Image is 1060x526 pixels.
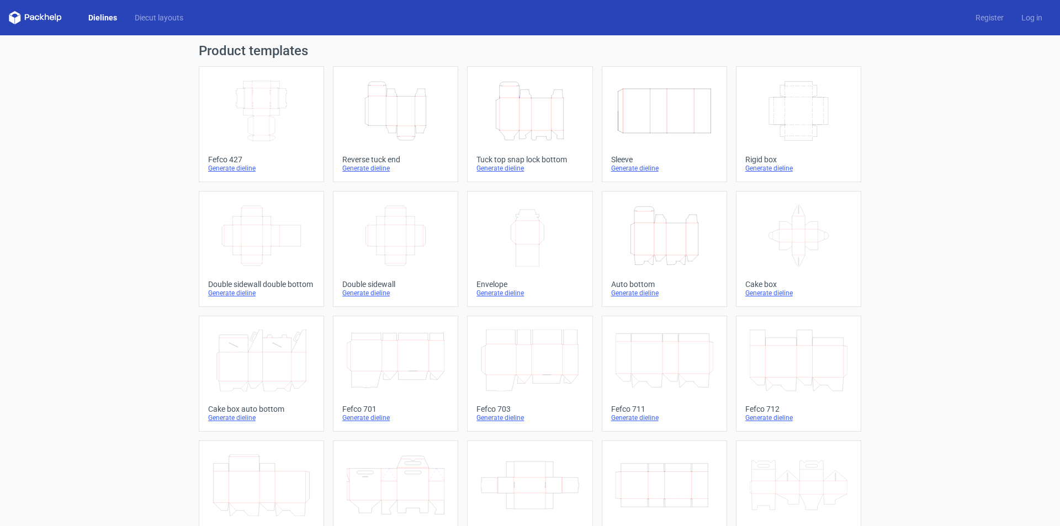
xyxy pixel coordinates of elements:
div: Generate dieline [342,164,449,173]
div: Generate dieline [342,289,449,297]
a: Cake box auto bottomGenerate dieline [199,316,324,432]
a: SleeveGenerate dieline [602,66,727,182]
a: Dielines [79,12,126,23]
div: Generate dieline [342,413,449,422]
a: Fefco 701Generate dieline [333,316,458,432]
div: Generate dieline [611,164,718,173]
div: Fefco 712 [745,405,852,413]
div: Generate dieline [208,164,315,173]
div: Envelope [476,280,583,289]
a: Auto bottomGenerate dieline [602,191,727,307]
div: Fefco 711 [611,405,718,413]
a: Rigid boxGenerate dieline [736,66,861,182]
div: Rigid box [745,155,852,164]
div: Generate dieline [745,164,852,173]
div: Tuck top snap lock bottom [476,155,583,164]
div: Fefco 701 [342,405,449,413]
div: Auto bottom [611,280,718,289]
a: Fefco 427Generate dieline [199,66,324,182]
a: Fefco 712Generate dieline [736,316,861,432]
div: Fefco 427 [208,155,315,164]
a: Diecut layouts [126,12,192,23]
div: Generate dieline [476,164,583,173]
div: Double sidewall [342,280,449,289]
div: Double sidewall double bottom [208,280,315,289]
div: Reverse tuck end [342,155,449,164]
div: Generate dieline [611,413,718,422]
h1: Product templates [199,44,861,57]
div: Generate dieline [208,413,315,422]
a: Fefco 703Generate dieline [467,316,592,432]
div: Cake box [745,280,852,289]
a: Log in [1013,12,1051,23]
div: Cake box auto bottom [208,405,315,413]
div: Generate dieline [745,413,852,422]
a: Register [967,12,1013,23]
div: Fefco 703 [476,405,583,413]
a: Tuck top snap lock bottomGenerate dieline [467,66,592,182]
div: Sleeve [611,155,718,164]
div: Generate dieline [476,289,583,297]
a: Double sidewallGenerate dieline [333,191,458,307]
div: Generate dieline [745,289,852,297]
div: Generate dieline [208,289,315,297]
a: Double sidewall double bottomGenerate dieline [199,191,324,307]
div: Generate dieline [611,289,718,297]
a: EnvelopeGenerate dieline [467,191,592,307]
a: Cake boxGenerate dieline [736,191,861,307]
a: Reverse tuck endGenerate dieline [333,66,458,182]
div: Generate dieline [476,413,583,422]
a: Fefco 711Generate dieline [602,316,727,432]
